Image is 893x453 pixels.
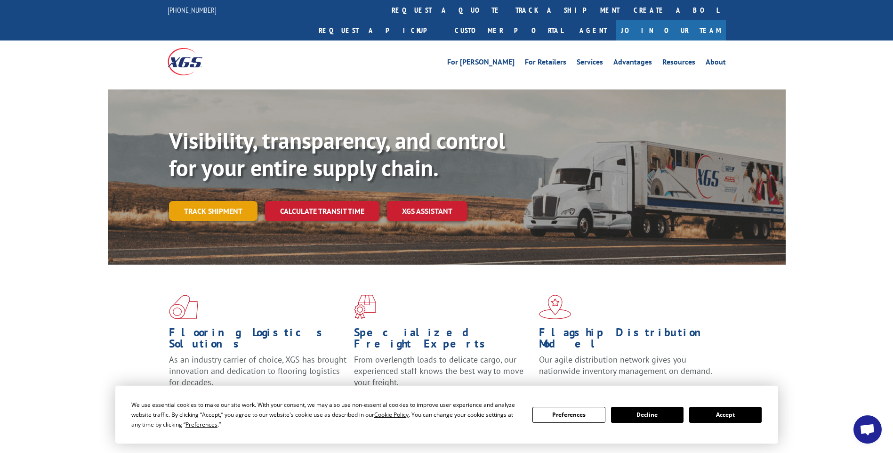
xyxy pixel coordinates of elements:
img: xgs-icon-flagship-distribution-model-red [539,295,571,319]
div: Cookie Consent Prompt [115,386,778,444]
b: Visibility, transparency, and control for your entire supply chain. [169,126,505,182]
a: Services [577,58,603,69]
a: Join Our Team [616,20,726,40]
img: xgs-icon-total-supply-chain-intelligence-red [169,295,198,319]
a: XGS ASSISTANT [387,201,467,221]
span: Cookie Policy [374,411,409,419]
span: As an industry carrier of choice, XGS has brought innovation and dedication to flooring logistics... [169,354,346,388]
a: Track shipment [169,201,257,221]
h1: Specialized Freight Experts [354,327,532,354]
a: About [706,58,726,69]
h1: Flooring Logistics Solutions [169,327,347,354]
span: Preferences [185,421,217,429]
img: xgs-icon-focused-on-flooring-red [354,295,376,319]
span: Our agile distribution network gives you nationwide inventory management on demand. [539,354,712,376]
a: For [PERSON_NAME] [447,58,515,69]
div: We use essential cookies to make our site work. With your consent, we may also use non-essential ... [131,400,521,429]
a: Calculate transit time [265,201,379,221]
div: Open chat [853,415,882,444]
h1: Flagship Distribution Model [539,327,717,354]
a: Advantages [613,58,652,69]
button: Accept [689,407,762,423]
a: Agent [570,20,616,40]
button: Preferences [532,407,605,423]
a: Learn More > [539,385,656,396]
a: Request a pickup [312,20,448,40]
a: [PHONE_NUMBER] [168,5,217,15]
a: For Retailers [525,58,566,69]
button: Decline [611,407,684,423]
a: Resources [662,58,695,69]
p: From overlength loads to delicate cargo, our experienced staff knows the best way to move your fr... [354,354,532,396]
a: Customer Portal [448,20,570,40]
